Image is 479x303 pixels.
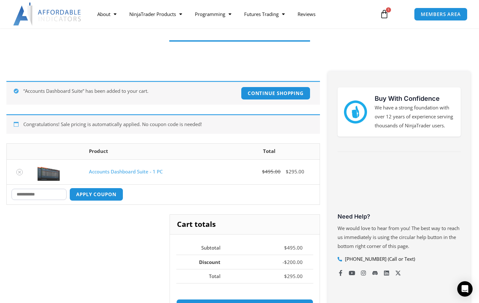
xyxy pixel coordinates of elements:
iframe: Customer reviews powered by Trustpilot [338,163,461,211]
bdi: 495.00 [262,168,281,175]
a: MEMBERS AREA [414,8,467,21]
img: mark thumbs good 43913 | Affordable Indicators – NinjaTrader [344,100,367,124]
span: [PHONE_NUMBER] (Call or Text) [343,255,415,264]
th: Total [219,144,320,159]
a: Remove Accounts Dashboard Suite - 1 PC from cart [16,169,23,175]
a: Reviews [291,7,322,21]
a: NinjaTrader Products [123,7,188,21]
span: - [283,259,284,265]
bdi: 295.00 [284,273,303,279]
div: Congratulations! Sale pricing is automatically applied. No coupon code is needed! [6,114,320,134]
span: $ [262,168,265,175]
button: Apply coupon [69,188,123,201]
h3: Buy With Confidence [375,94,454,103]
img: LogoAI | Affordable Indicators – NinjaTrader [13,3,82,26]
th: Subtotal [176,241,231,255]
a: Programming [188,7,238,21]
a: About [91,7,123,21]
th: Product [84,144,219,159]
a: 1 [370,5,398,23]
img: Screenshot 2024-08-26 155710eeeee | Affordable Indicators – NinjaTrader [37,163,60,181]
th: Total [176,269,231,283]
a: Futures Trading [238,7,291,21]
bdi: 495.00 [284,244,303,251]
h2: Cart totals [170,215,320,235]
span: $ [284,259,287,265]
span: $ [284,273,287,279]
bdi: 200.00 [284,259,303,265]
span: $ [286,168,289,175]
div: “Accounts Dashboard Suite” has been added to your cart. [6,81,320,105]
h3: Need Help? [338,213,461,220]
bdi: 295.00 [286,168,304,175]
th: Discount [176,255,231,269]
p: We have a strong foundation with over 12 years of experience serving thousands of NinjaTrader users. [375,103,454,130]
nav: Menu [91,7,373,21]
span: We would love to hear from you! The best way to reach us immediately is using the circular help b... [338,225,459,249]
a: Accounts Dashboard Suite - 1 PC [89,168,163,175]
a: Continue shopping [241,87,310,100]
div: Open Intercom Messenger [457,281,473,297]
span: 1 [386,7,391,12]
span: MEMBERS AREA [421,12,461,17]
span: $ [284,244,287,251]
iframe: PayPal Message 1 [176,291,313,296]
